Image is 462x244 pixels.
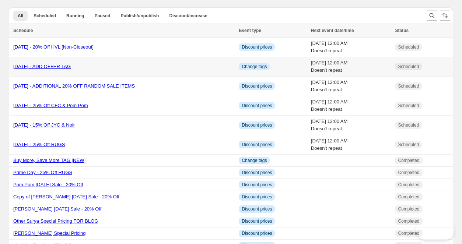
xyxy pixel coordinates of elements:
iframe: Toggle Customer Support [416,218,455,240]
span: Completed [398,158,419,163]
span: Change tags [242,158,267,163]
span: Completed [398,194,419,200]
a: [DATE] - 20% Off HVL [Non-Closeout] [13,44,94,50]
span: Schedule [13,28,33,33]
a: Copy of [PERSON_NAME] [DATE] Sale - 20% Off [13,194,119,199]
span: Discount prices [242,218,272,224]
span: Running [66,13,84,19]
span: Discount prices [242,194,272,200]
span: Discount prices [242,182,272,188]
span: Completed [398,218,419,224]
td: [DATE] 12:00 AM Doesn't repeat [309,77,393,96]
button: Search and filter results [427,10,437,21]
a: [PERSON_NAME] Special Pricing [13,230,86,236]
span: Publish/unpublish [120,13,159,19]
button: Sort the results [440,10,450,21]
a: [DATE] - 15% Off JYC & Noir [13,122,75,128]
a: [DATE] - ADD OFFER TAG [13,64,71,69]
a: Pom Pom [DATE] Sale - 20% Off [13,182,83,187]
span: Completed [398,182,419,188]
td: [DATE] 12:00 AM Doesn't repeat [309,116,393,135]
span: Discount prices [242,103,272,109]
td: [DATE] 12:00 AM Doesn't repeat [309,38,393,57]
span: Status [395,28,409,33]
span: Discount/increase [169,13,207,19]
span: Scheduled [398,44,419,50]
a: Prime Day - 25% Off RUGS [13,170,72,175]
span: Scheduled [398,83,419,89]
span: Scheduled [398,103,419,109]
span: Next event date/time [311,28,354,33]
td: [DATE] 12:00 AM Doesn't repeat [309,96,393,116]
span: Change tags [242,64,267,70]
span: Discount prices [242,142,272,148]
span: Event type [239,28,261,33]
span: Scheduled [34,13,56,19]
span: Paused [95,13,111,19]
a: [DATE] - ADDITIONAL 20% OFF RANDOM SALE ITEMS [13,83,135,89]
span: Scheduled [398,142,419,148]
span: Completed [398,230,419,236]
span: Discount prices [242,206,272,212]
span: Completed [398,206,419,212]
td: [DATE] 12:00 AM Doesn't repeat [309,135,393,155]
span: Scheduled [398,122,419,128]
a: [DATE] - 25% Off RUGS [13,142,65,147]
span: Discount prices [242,122,272,128]
span: Discount prices [242,230,272,236]
a: Other Surya Special Pricing FOR BLOG [13,218,98,224]
span: Discount prices [242,170,272,176]
span: Discount prices [242,83,272,89]
span: Completed [398,170,419,176]
span: Scheduled [398,64,419,70]
a: [DATE] - 25% Off CFC & Pom Pom [13,103,88,108]
a: Buy More, Save More TAG [NEW] [13,158,85,163]
td: [DATE] 12:00 AM Doesn't repeat [309,57,393,77]
span: All [18,13,23,19]
a: [PERSON_NAME] [DATE] Sale - 20% Off [13,206,101,212]
span: Discount prices [242,44,272,50]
